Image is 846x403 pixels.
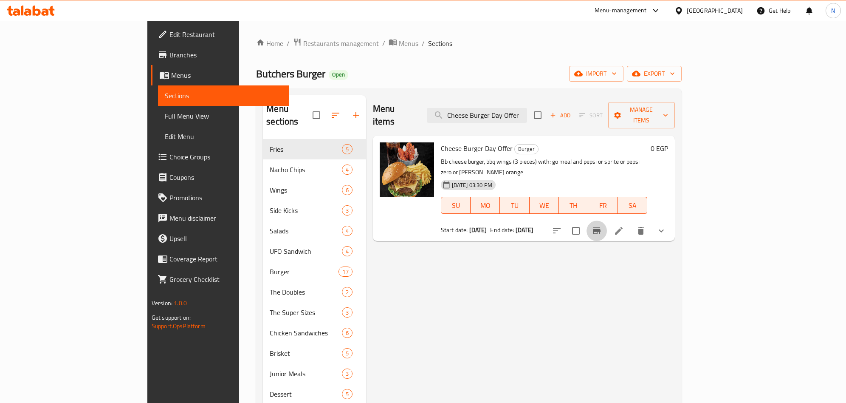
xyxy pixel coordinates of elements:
[831,6,835,15] span: N
[174,298,187,309] span: 1.0.0
[303,38,379,48] span: Restaurants management
[547,221,567,241] button: sort-choices
[448,181,496,189] span: [DATE] 03:30 PM
[270,328,341,338] span: Chicken Sandwiches
[529,106,547,124] span: Select section
[256,38,682,49] nav: breadcrumb
[342,165,352,175] div: items
[587,221,607,241] button: Branch-specific-item
[263,241,366,261] div: UFO Sandwich4
[342,348,352,358] div: items
[169,152,282,162] span: Choice Groups
[329,70,348,80] div: Open
[158,85,289,106] a: Sections
[270,226,341,236] span: Salads
[490,224,514,236] span: End date:
[614,226,624,236] a: Edit menu item
[342,166,352,174] span: 4
[615,105,668,126] span: Manage items
[500,197,529,214] button: TU
[608,102,675,128] button: Manage items
[503,199,526,212] span: TU
[389,38,418,49] a: Menus
[270,348,341,358] span: Brisket
[263,159,366,180] div: Nacho Chips4
[441,142,513,155] span: Cheese Burger Day Offer
[165,91,282,101] span: Sections
[266,102,312,128] h2: Menu sections
[549,111,572,120] span: Add
[263,221,366,241] div: Salads4
[169,274,282,284] span: Grocery Checklist
[307,106,325,124] span: Select all sections
[441,224,468,236] span: Start date:
[588,197,618,214] button: FR
[342,349,352,358] span: 5
[169,172,282,182] span: Coupons
[325,105,346,125] span: Sort sections
[329,71,348,78] span: Open
[441,156,647,178] p: Bb cheese burger, bbq wings (3 pieces) with: go meal and pepsi or sprite or pepsi zero or [PERSON...
[270,369,341,379] span: Junior Meals
[263,180,366,200] div: Wings6
[152,298,172,309] span: Version:
[270,165,341,175] span: Nacho Chips
[263,261,366,282] div: Burger17
[270,246,341,256] div: UFO Sandwich
[270,307,341,318] span: The Super Sizes
[474,199,496,212] span: MO
[471,197,500,214] button: MO
[263,363,366,384] div: Junior Meals3
[169,50,282,60] span: Branches
[627,66,682,82] button: export
[339,268,352,276] span: 17
[151,167,289,187] a: Coupons
[514,144,539,154] div: Burger
[342,370,352,378] span: 3
[595,6,647,16] div: Menu-management
[165,131,282,142] span: Edit Menu
[263,302,366,323] div: The Super Sizes3
[576,68,617,79] span: import
[559,197,588,214] button: TH
[270,287,341,297] span: The Doubles
[651,142,668,154] h6: 0 EGP
[547,109,574,122] span: Add item
[158,126,289,147] a: Edit Menu
[263,200,366,221] div: Side Kicks3
[342,329,352,337] span: 6
[270,185,341,195] span: Wings
[263,139,366,159] div: Fries5
[469,224,487,236] b: [DATE]
[293,38,379,49] a: Restaurants management
[151,269,289,289] a: Grocery Checklist
[263,323,366,343] div: Chicken Sandwiches6
[263,282,366,302] div: The Doubles2
[151,45,289,65] a: Branches
[618,197,647,214] button: SA
[634,68,675,79] span: export
[263,343,366,363] div: Brisket5
[342,144,352,154] div: items
[656,226,666,236] svg: Show Choices
[342,247,352,255] span: 4
[270,144,341,154] span: Fries
[151,65,289,85] a: Menus
[441,197,471,214] button: SU
[399,38,418,48] span: Menus
[256,64,325,83] span: Butchers Burger
[342,309,352,317] span: 3
[373,102,417,128] h2: Menu items
[270,205,341,216] div: Side Kicks
[169,29,282,40] span: Edit Restaurant
[152,312,191,323] span: Get support on:
[687,6,743,15] div: [GEOGRAPHIC_DATA]
[445,199,467,212] span: SU
[530,197,559,214] button: WE
[346,105,366,125] button: Add section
